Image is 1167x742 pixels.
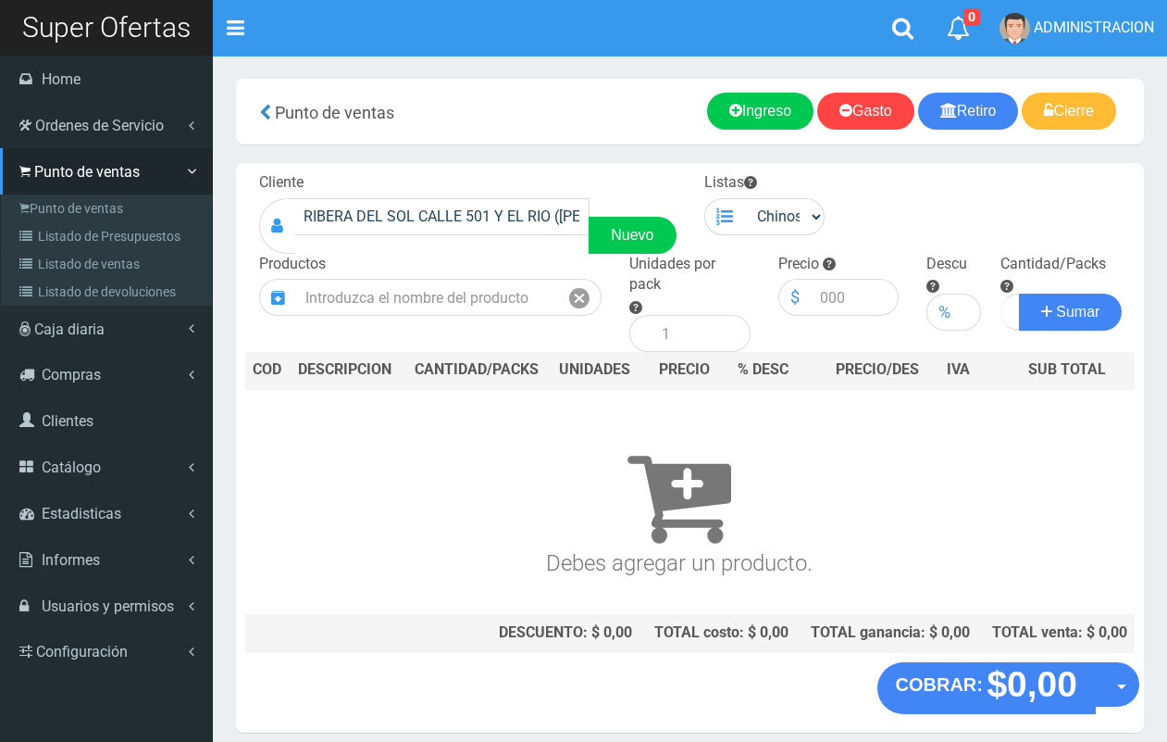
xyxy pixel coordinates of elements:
div: $ [778,279,811,316]
span: PRECIO [659,359,710,381]
label: Cliente [259,172,304,194]
div: TOTAL ganancia: $ 0,00 [803,623,971,644]
span: SUB TOTAL [1028,359,1106,381]
a: Listado de ventas [6,250,212,278]
div: DESCUENTO: $ 0,00 [412,623,632,644]
label: Productos [259,254,326,275]
span: CRIPCION [325,360,391,378]
span: Estadisticas [42,505,121,522]
span: Usuarios y permisos [42,597,174,615]
span: Configuración [36,643,128,660]
a: Ingreso [707,93,813,130]
label: Listas [704,172,757,194]
strong: COBRAR: [896,674,983,695]
span: Super Ofertas [22,11,191,44]
span: Sumar [1056,304,1099,320]
th: CANTIDAD/PACKS [404,352,550,389]
div: TOTAL venta: $ 0,00 [985,623,1127,644]
th: UNIDADES [550,352,639,389]
th: DES [291,352,403,389]
strong: $0,00 [987,664,1077,704]
a: Punto de ventas [6,195,212,222]
a: Nuevo [589,217,676,254]
h3: Debes agregar un producto. [253,416,1106,576]
div: % [926,294,962,331]
input: 000 [962,294,981,331]
button: COBRAR: $0,00 [877,662,1097,714]
span: ADMINISTRACION [1034,19,1154,36]
input: Introduzca el nombre del producto [296,279,558,316]
span: Home [42,70,81,88]
span: Ordenes de Servicio [35,117,164,134]
input: 000 [811,279,899,316]
span: Punto de ventas [34,163,140,181]
input: Cantidad [1000,294,1020,331]
label: Descu [926,254,967,275]
span: Clientes [42,412,93,430]
a: Cierre [1022,93,1116,130]
label: Cantidad/Packs [1000,254,1106,275]
input: Consumidor Final [294,198,590,235]
label: Precio [778,254,819,275]
th: COD [245,352,291,389]
label: Unidades por pack [629,254,750,296]
span: Informes [42,551,100,569]
div: TOTAL costo: $ 0,00 [647,623,788,644]
span: Punto de ventas [275,103,394,122]
span: Caja diaria [34,321,105,338]
img: User Image [999,13,1030,44]
span: IVA [947,360,970,378]
span: Catálogo [42,459,101,476]
input: 1 [652,315,750,352]
span: 0 [963,8,980,26]
a: Listado de Presupuestos [6,222,212,250]
a: Gasto [817,93,914,130]
button: Sumar [1019,294,1123,331]
span: PRECIO/DES [836,360,919,378]
span: Compras [42,366,101,384]
span: % DESC [738,360,788,378]
a: Listado de devoluciones [6,278,212,306]
a: Retiro [918,93,1019,130]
